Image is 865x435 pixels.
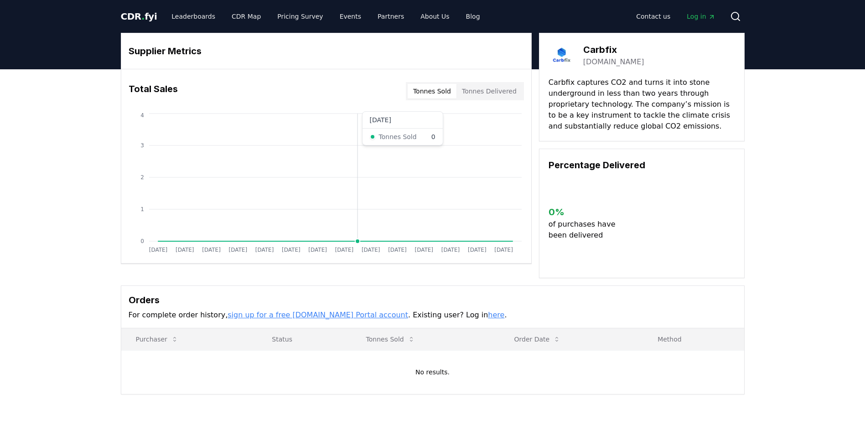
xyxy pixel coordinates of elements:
[121,11,157,22] span: CDR fyi
[583,43,644,57] h3: Carbfix
[164,8,223,25] a: Leaderboards
[255,247,274,253] tspan: [DATE]
[359,330,422,348] button: Tonnes Sold
[408,84,456,98] button: Tonnes Sold
[629,8,678,25] a: Contact us
[679,8,722,25] a: Log in
[370,8,411,25] a: Partners
[650,335,736,344] p: Method
[549,205,623,219] h3: 0 %
[140,206,144,212] tspan: 1
[270,8,330,25] a: Pricing Survey
[224,8,268,25] a: CDR Map
[129,310,737,321] p: For complete order history, . Existing user? Log in .
[361,247,380,253] tspan: [DATE]
[549,158,735,172] h3: Percentage Delivered
[456,84,522,98] button: Tonnes Delivered
[140,174,144,181] tspan: 2
[629,8,722,25] nav: Main
[129,330,186,348] button: Purchaser
[129,82,178,100] h3: Total Sales
[164,8,487,25] nav: Main
[583,57,644,67] a: [DOMAIN_NAME]
[140,142,144,149] tspan: 3
[140,238,144,244] tspan: 0
[228,247,247,253] tspan: [DATE]
[175,247,194,253] tspan: [DATE]
[264,335,344,344] p: Status
[414,247,433,253] tspan: [DATE]
[332,8,368,25] a: Events
[129,293,737,307] h3: Orders
[549,42,574,68] img: Carbfix-logo
[388,247,407,253] tspan: [DATE]
[459,8,487,25] a: Blog
[441,247,460,253] tspan: [DATE]
[282,247,300,253] tspan: [DATE]
[149,247,167,253] tspan: [DATE]
[468,247,487,253] tspan: [DATE]
[549,219,623,241] p: of purchases have been delivered
[202,247,221,253] tspan: [DATE]
[494,247,513,253] tspan: [DATE]
[413,8,456,25] a: About Us
[140,112,144,119] tspan: 4
[488,311,504,319] a: here
[228,311,408,319] a: sign up for a free [DOMAIN_NAME] Portal account
[335,247,353,253] tspan: [DATE]
[308,247,327,253] tspan: [DATE]
[121,10,157,23] a: CDR.fyi
[687,12,715,21] span: Log in
[129,44,524,58] h3: Supplier Metrics
[507,330,568,348] button: Order Date
[549,77,735,132] p: Carbfix captures CO2 and turns it into stone underground in less than two years through proprieta...
[141,11,145,22] span: .
[121,350,744,394] td: No results.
